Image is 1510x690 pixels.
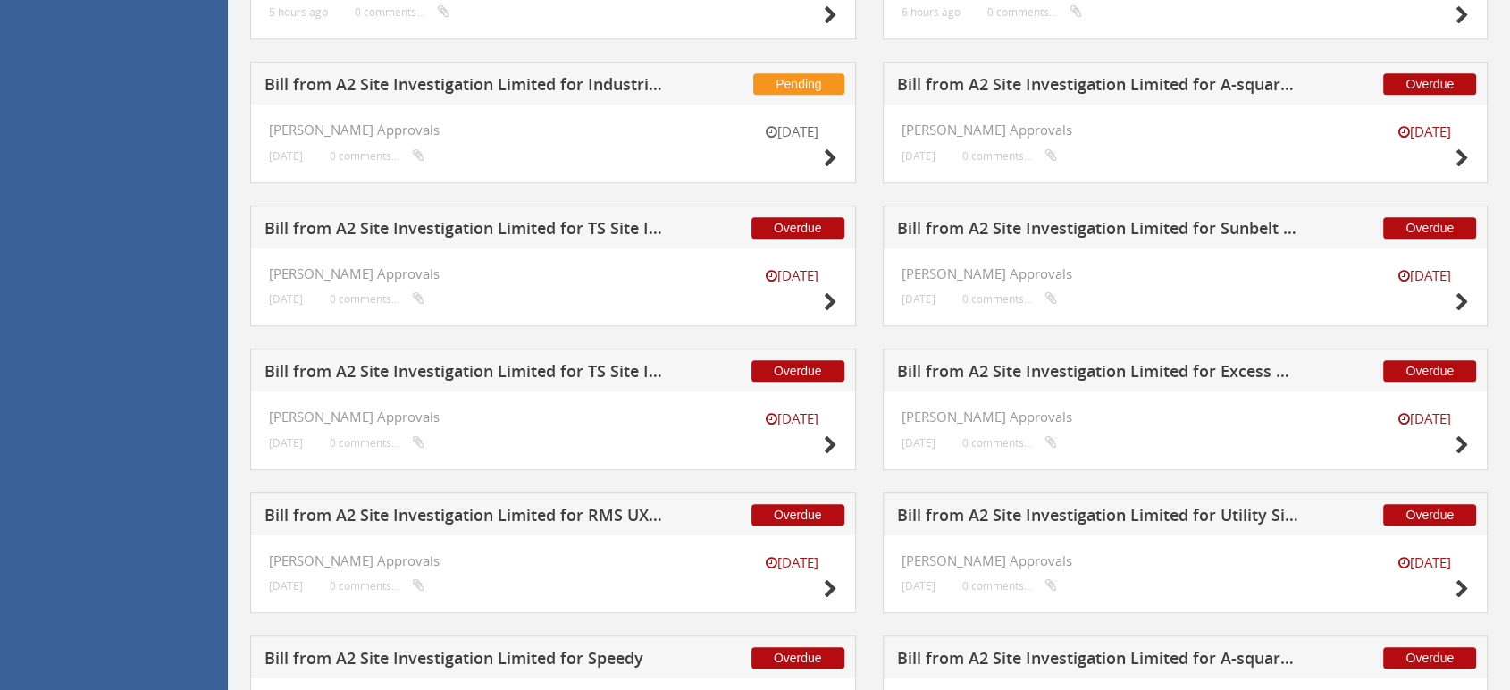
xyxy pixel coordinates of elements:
small: 5 hours ago [269,5,328,19]
span: Overdue [751,360,844,382]
small: [DATE] [902,436,935,450]
small: 0 comments... [330,292,424,306]
h5: Bill from A2 Site Investigation Limited for Industrial Access Services [264,76,668,98]
small: 6 hours ago [902,5,961,19]
small: [DATE] [1380,122,1469,141]
h4: [PERSON_NAME] Approvals [269,409,837,425]
h4: [PERSON_NAME] Approvals [902,553,1470,568]
small: 0 comments... [962,436,1057,450]
small: 0 comments... [330,149,424,163]
small: [DATE] [902,579,935,593]
h5: Bill from A2 Site Investigation Limited for Excess Waste Management [897,363,1301,385]
small: 0 comments... [962,149,1057,163]
h4: [PERSON_NAME] Approvals [902,266,1470,282]
h5: Bill from A2 Site Investigation Limited for Utility Site Search [897,507,1301,529]
small: 0 comments... [987,5,1082,19]
h4: [PERSON_NAME] Approvals [269,266,837,282]
h5: Bill from A2 Site Investigation Limited for RMS UXO Ltd [264,507,668,529]
span: Overdue [1383,647,1476,669]
small: 0 comments... [355,5,449,19]
small: [DATE] [748,553,837,572]
h5: Bill from A2 Site Investigation Limited for TS Site Investigation Ltd [264,220,668,242]
h4: [PERSON_NAME] Approvals [902,122,1470,138]
span: Overdue [751,647,844,669]
span: Overdue [1383,217,1476,239]
small: 0 comments... [330,579,424,593]
small: [DATE] [1380,266,1469,285]
small: [DATE] [1380,553,1469,572]
small: [DATE] [902,149,935,163]
h5: Bill from A2 Site Investigation Limited for TS Site Investigation Ltd [264,363,668,385]
h5: Bill from A2 Site Investigation Limited for Sunbelt Rentals [897,220,1301,242]
h4: [PERSON_NAME] Approvals [269,553,837,568]
small: 0 comments... [962,579,1057,593]
span: Overdue [751,217,844,239]
small: [DATE] [269,149,303,163]
span: Overdue [751,504,844,526]
small: 0 comments... [962,292,1057,306]
span: Overdue [1383,504,1476,526]
span: Overdue [1383,360,1476,382]
small: 0 comments... [330,436,424,450]
small: [DATE] [269,436,303,450]
small: [DATE] [269,579,303,593]
small: [DATE] [1380,409,1469,428]
h4: [PERSON_NAME] Approvals [269,122,837,138]
h4: [PERSON_NAME] Approvals [902,409,1470,425]
span: Overdue [1383,73,1476,95]
small: [DATE] [902,292,935,306]
h5: Bill from A2 Site Investigation Limited for A-squared Studio Engineers [897,650,1301,672]
small: [DATE] [748,266,837,285]
h5: Bill from A2 Site Investigation Limited for A-squared Studio Engineers [897,76,1301,98]
small: [DATE] [748,409,837,428]
small: [DATE] [748,122,837,141]
small: [DATE] [269,292,303,306]
span: Pending [753,73,843,95]
h5: Bill from A2 Site Investigation Limited for Speedy [264,650,668,672]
